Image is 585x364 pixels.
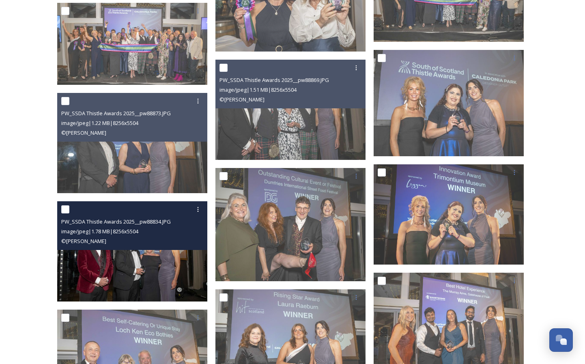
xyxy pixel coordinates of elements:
[215,60,366,160] img: PW_SSDA Thistle Awards 2025__pw88869.JPG
[219,86,297,93] span: image/jpeg | 1.51 MB | 8256 x 5504
[374,50,524,156] img: PW_SSDA Thistle Awards 2025__pw88850.JPG
[61,129,106,136] span: © [PERSON_NAME]
[61,237,106,245] span: © [PERSON_NAME]
[61,228,138,235] span: image/jpeg | 1.78 MB | 8256 x 5504
[219,76,329,84] span: PW_SSDA Thistle Awards 2025__pw88869.JPG
[215,168,366,281] img: PW_SSDA Thistle Awards 2025__pw88856.JPG
[57,93,207,193] img: PW_SSDA Thistle Awards 2025__pw88873.JPG
[61,110,171,117] span: PW_SSDA Thistle Awards 2025__pw88873.JPG
[61,119,138,127] span: image/jpeg | 1.22 MB | 8256 x 5504
[61,218,171,225] span: PW_SSDA Thistle Awards 2025__pw88834.JPG
[549,328,573,352] button: Open Chat
[57,3,207,85] img: PW_SSDA Thistle Awards 2025__pw88892.JPG
[57,201,207,302] img: PW_SSDA Thistle Awards 2025__pw88834.JPG
[374,164,524,265] img: PW_SSDA Thistle Awards 2025__pw88840.JPG
[219,96,265,103] span: © [PERSON_NAME]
